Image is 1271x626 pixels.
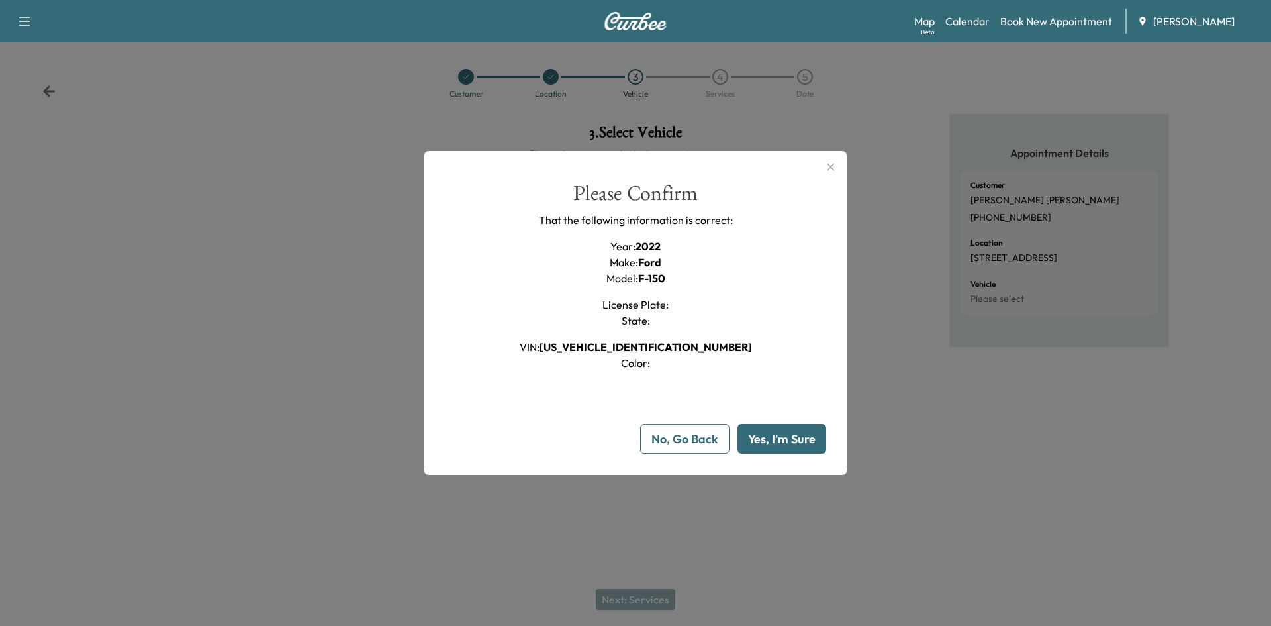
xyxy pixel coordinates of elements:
button: Yes, I'm Sure [737,424,826,454]
span: [US_VEHICLE_IDENTIFICATION_NUMBER] [540,340,752,354]
h1: Make : [610,254,661,270]
div: Beta [921,27,935,37]
h1: Color : [621,355,650,371]
h1: License Plate : [602,297,669,313]
a: MapBeta [914,13,935,29]
div: Please Confirm [573,183,698,213]
h1: State : [622,313,650,329]
span: F-150 [638,272,665,285]
a: Calendar [945,13,990,29]
span: Ford [638,256,661,269]
span: 2022 [635,240,661,253]
span: [PERSON_NAME] [1153,13,1235,29]
h1: Year : [610,238,661,254]
button: No, Go Back [640,424,730,454]
p: That the following information is correct: [539,212,733,228]
img: Curbee Logo [604,12,667,30]
h1: Model : [606,270,665,286]
h1: VIN : [520,339,752,355]
a: Book New Appointment [1000,13,1112,29]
